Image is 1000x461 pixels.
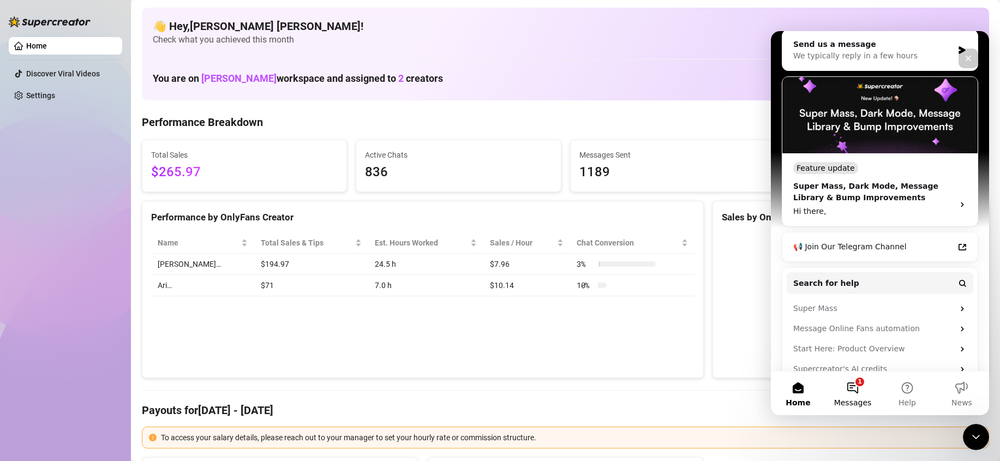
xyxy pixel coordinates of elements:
[579,149,766,161] span: Messages Sent
[151,210,694,225] div: Performance by OnlyFans Creator
[109,340,164,384] button: Help
[16,328,202,348] div: Supercreator's AI credits
[161,432,982,444] div: To access your salary details, please reach out to your manager to set your hourly rate or commis...
[963,424,989,450] iframe: Intercom live chat
[22,149,176,172] div: Super Mass, Dark Mode, Message Library & Bump Improvements
[153,34,978,46] span: Check what you achieved this month
[9,16,91,27] img: logo-BBDzfeDw.svg
[577,237,679,249] span: Chat Conversion
[577,258,594,270] span: 3 %
[22,19,182,31] div: We typically reply in a few hours
[365,162,552,183] span: 836
[151,275,254,296] td: Ari…
[151,232,254,254] th: Name
[16,308,202,328] div: Start Here: Product Overview
[490,237,555,249] span: Sales / Hour
[22,8,182,19] div: Send us a message
[11,46,207,122] img: Super Mass, Dark Mode, Message Library & Bump Improvements
[22,312,183,324] div: Start Here: Product Overview
[153,73,443,85] h1: You are on workspace and assigned to creators
[26,69,100,78] a: Discover Viral Videos
[63,368,101,375] span: Messages
[188,17,207,37] div: Close
[164,340,218,384] button: News
[22,247,88,258] span: Search for help
[26,91,55,100] a: Settings
[142,403,989,418] h4: Payouts for [DATE] - [DATE]
[16,241,202,263] button: Search for help
[261,237,353,249] span: Total Sales & Tips
[375,237,468,249] div: Est. Hours Worked
[483,254,570,275] td: $7.96
[201,73,277,84] span: [PERSON_NAME]
[149,434,157,441] span: exclamation-circle
[365,149,552,161] span: Active Chats
[398,73,404,84] span: 2
[771,31,989,415] iframe: Intercom live chat
[151,162,338,183] span: $265.97
[15,368,39,375] span: Home
[22,131,87,143] div: Feature update
[22,210,183,221] div: 📢 Join Our Telegram Channel
[254,254,368,275] td: $194.97
[142,115,263,130] h4: Performance Breakdown
[158,237,239,249] span: Name
[483,275,570,296] td: $10.14
[151,149,338,161] span: Total Sales
[570,232,694,254] th: Chat Conversion
[11,45,207,195] div: Super Mass, Dark Mode, Message Library & Bump ImprovementsFeature updateSuper Mass, Dark Mode, Me...
[16,206,202,226] a: 📢 Join Our Telegram Channel
[254,232,368,254] th: Total Sales & Tips
[22,272,183,283] div: Super Mass
[722,210,980,225] div: Sales by OnlyFans Creator
[22,292,183,303] div: Message Online Fans automation
[181,368,201,375] span: News
[22,175,176,186] div: Hi there,
[153,19,978,34] h4: 👋 Hey, [PERSON_NAME] [PERSON_NAME] !
[368,254,483,275] td: 24.5 h
[577,279,594,291] span: 10 %
[483,232,570,254] th: Sales / Hour
[579,162,766,183] span: 1189
[26,41,47,50] a: Home
[16,267,202,288] div: Super Mass
[254,275,368,296] td: $71
[151,254,254,275] td: [PERSON_NAME]…
[128,368,145,375] span: Help
[16,288,202,308] div: Message Online Fans automation
[368,275,483,296] td: 7.0 h
[22,332,183,344] div: Supercreator's AI credits
[55,340,109,384] button: Messages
